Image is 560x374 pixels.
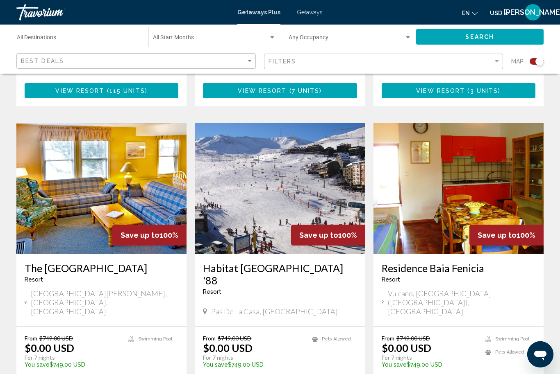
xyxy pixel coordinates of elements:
[299,231,338,239] span: Save up to
[522,4,544,21] button: User Menu
[292,88,320,94] span: 7 units
[382,262,535,274] a: Residence Baia Fenicia
[21,58,64,64] span: Best Deals
[382,361,407,368] span: You save
[527,341,553,367] iframe: Button to launch messaging window
[195,123,365,254] img: 3597O01X.jpg
[25,335,37,342] span: From
[203,354,303,361] p: For 7 nights
[31,289,178,316] span: [GEOGRAPHIC_DATA][PERSON_NAME], [GEOGRAPHIC_DATA], [GEOGRAPHIC_DATA]
[203,361,228,368] span: You save
[55,88,104,94] span: View Resort
[287,88,322,94] span: ( )
[469,225,544,246] div: 100%
[322,336,351,342] span: Pets Allowed
[121,231,159,239] span: Save up to
[264,53,503,70] button: Filter
[269,58,296,65] span: Filters
[416,88,465,94] span: View Resort
[21,58,253,65] mat-select: Sort by
[396,335,430,342] span: $749.00 USD
[490,7,510,19] button: Change currency
[465,34,494,41] span: Search
[462,10,470,16] span: en
[470,88,499,94] span: 3 units
[465,88,501,94] span: ( )
[203,262,357,286] a: Habitat [GEOGRAPHIC_DATA] '88
[25,83,178,98] button: View Resort(115 units)
[25,342,74,354] p: $0.00 USD
[112,225,187,246] div: 100%
[138,336,172,342] span: Swimming Pool
[203,361,303,368] p: $749.00 USD
[203,288,221,295] span: Resort
[203,83,357,98] button: View Resort(7 units)
[211,307,338,316] span: Pas de la Casa, [GEOGRAPHIC_DATA]
[109,88,145,94] span: 115 units
[203,342,253,354] p: $0.00 USD
[16,4,229,20] a: Travorium
[382,342,431,354] p: $0.00 USD
[203,335,216,342] span: From
[373,123,544,254] img: 3120I01X.jpg
[237,9,280,16] a: Getaways Plus
[105,88,148,94] span: ( )
[478,231,517,239] span: Save up to
[495,349,524,355] span: Pets Allowed
[388,289,535,316] span: Vulcano, [GEOGRAPHIC_DATA] ([GEOGRAPHIC_DATA]), [GEOGRAPHIC_DATA]
[218,335,251,342] span: $749.00 USD
[25,262,178,274] a: The [GEOGRAPHIC_DATA]
[297,9,323,16] a: Getaways
[495,336,529,342] span: Swimming Pool
[25,361,50,368] span: You save
[511,56,524,67] span: Map
[416,29,544,44] button: Search
[382,354,477,361] p: For 7 nights
[25,354,120,361] p: For 7 nights
[382,361,477,368] p: $749.00 USD
[382,335,394,342] span: From
[462,7,478,19] button: Change language
[16,123,187,254] img: 4035I01X.jpg
[382,83,535,98] button: View Resort(3 units)
[291,225,365,246] div: 100%
[490,10,502,16] span: USD
[25,276,43,283] span: Resort
[39,335,73,342] span: $749.00 USD
[25,361,120,368] p: $749.00 USD
[382,276,400,283] span: Resort
[238,88,287,94] span: View Resort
